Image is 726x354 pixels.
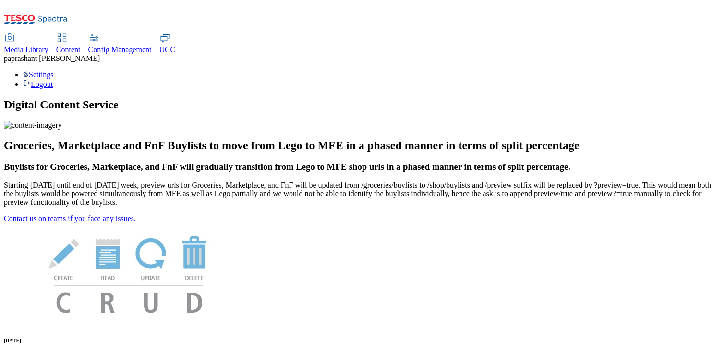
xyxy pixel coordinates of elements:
[4,223,254,323] img: News Image
[4,121,62,130] img: content-imagery
[56,34,81,54] a: Content
[4,337,722,343] h6: [DATE]
[88,34,152,54] a: Config Management
[11,54,100,62] span: prashant [PERSON_NAME]
[4,139,722,152] h2: Groceries, Marketplace and FnF Buylists to move from Lego to MFE in a phased manner in terms of s...
[23,71,54,79] a: Settings
[159,34,176,54] a: UGC
[4,34,48,54] a: Media Library
[4,98,722,111] h1: Digital Content Service
[4,162,722,172] h3: Buylists for Groceries, Marketplace, and FnF will gradually transition from Lego to MFE shop urls...
[88,46,152,54] span: Config Management
[4,46,48,54] span: Media Library
[159,46,176,54] span: UGC
[4,54,11,62] span: pa
[23,80,53,88] a: Logout
[4,181,722,207] p: Starting [DATE] until end of [DATE] week, preview urls for Groceries, Marketplace, and FnF will b...
[4,214,136,223] a: Contact us on teams if you face any issues.
[56,46,81,54] span: Content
